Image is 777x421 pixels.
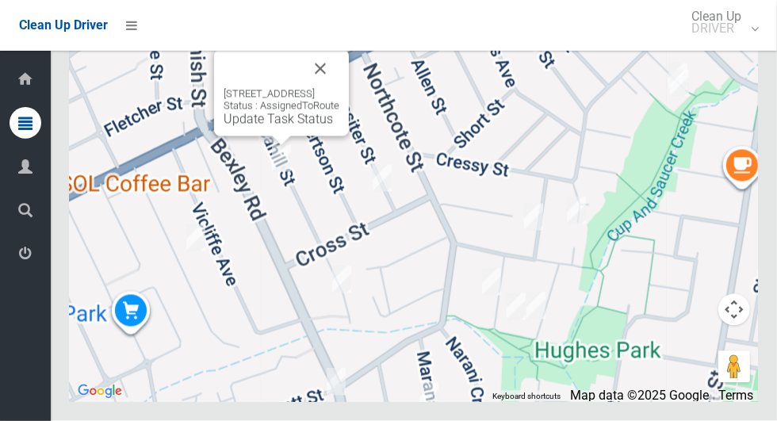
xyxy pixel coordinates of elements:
[718,294,750,326] button: Map camera controls
[320,362,352,402] div: 101 Bexley Road, EARLWOOD NSW 2206<br>Status : Collected<br><a href="/driver/booking/480673/compl...
[224,112,333,127] a: Update Task Status
[683,10,757,34] span: Clean Up
[413,377,445,416] div: 17 Marana Road, EARLWOOD NSW 2206<br>Status : AssignedToRoute<br><a href="/driver/booking/481131/...
[664,63,695,103] div: 3/13 Rome Street, CANTERBURY NSW 2193<br>Status : AssignedToRoute<br><a href="/driver/booking/480...
[266,139,297,178] div: 19 Scahill Street, CAMPSIE NSW 2194<br>Status : AssignedToRoute<br><a href="/driver/booking/46771...
[662,57,694,97] div: 11 Rome Street, CANTERBURY NSW 2193<br>Status : AssignedToRoute<br><a href="/driver/booking/48148...
[366,159,398,198] div: 45 Messiter Street, CAMPSIE NSW 2194<br>Status : AssignedToRoute<br><a href="/driver/booking/4817...
[19,17,108,33] span: Clean Up Driver
[224,88,339,127] div: [STREET_ADDRESS] Status : AssignedToRoute
[518,197,549,237] div: 19 Modern Avenue, CANTERBURY NSW 2193<br>Status : AssignedToRoute<br><a href="/driver/booking/480...
[74,381,126,402] img: Google
[718,351,750,383] button: Drag Pegman onto the map to open Street View
[74,381,126,402] a: Click to see this area on Google Maps
[718,388,753,404] a: Terms (opens in new tab)
[561,191,592,231] div: 12 Chalford Avenue, CANTERBURY NSW 2193<br>Status : AssignedToRoute<br><a href="/driver/booking/4...
[180,218,212,258] div: 42 Viking Street, CAMPSIE NSW 2194<br>Status : Collected<br><a href="/driver/booking/480470/compl...
[570,388,709,404] span: Map data ©2025 Google
[500,287,532,327] div: 30 Bellbird Street, CANTERBURY NSW 2193<br>Status : AssignedToRoute<br><a href="/driver/booking/4...
[476,262,507,302] div: 19 Bellbird Street, CANTERBURY NSW 2193<br>Status : AssignedToRoute<br><a href="/driver/booking/4...
[520,286,552,326] div: 27 Pheasant Street, CANTERBURY NSW 2193<br>Status : AssignedToRoute<br><a href="/driver/booking/4...
[691,22,741,34] small: DRIVER
[301,50,339,88] button: Close
[492,392,561,403] button: Keyboard shortcuts
[19,13,108,37] a: Clean Up Driver
[326,260,358,300] div: 61 Scahill Street, CAMPSIE NSW 2194<br>Status : AssignedToRoute<br><a href="/driver/booking/48168...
